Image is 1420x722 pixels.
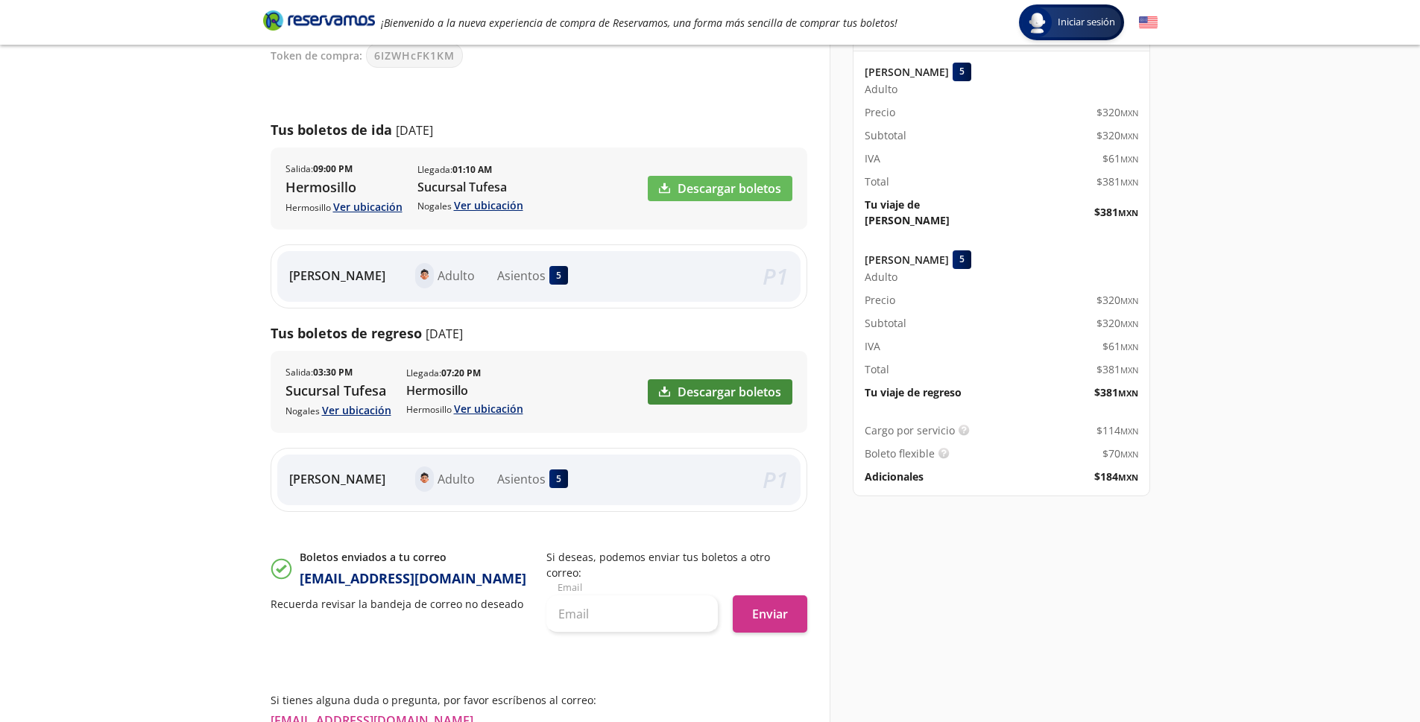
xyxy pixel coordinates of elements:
[1120,425,1138,437] small: MXN
[865,64,949,80] p: [PERSON_NAME]
[300,569,526,589] p: [EMAIL_ADDRESS][DOMAIN_NAME]
[1120,130,1138,142] small: MXN
[648,176,792,201] a: Descargar boletos
[285,162,353,176] p: Salida :
[285,381,391,401] p: Sucursal Tufesa
[406,367,481,380] p: Llegada :
[333,200,403,214] a: Ver ubicación
[406,381,523,399] p: Hermosillo
[271,596,531,612] p: Recuerda revisar la bandeja de correo no deseado
[1096,422,1138,438] span: $ 114
[865,269,897,285] span: Adulto
[497,470,546,488] p: Asientos
[865,151,880,166] p: IVA
[300,549,526,565] p: Boletos enviados a tu correo
[953,63,971,81] div: 5
[546,595,718,633] input: Email
[1120,177,1138,188] small: MXN
[438,470,475,488] p: Adulto
[452,163,492,176] b: 01:10 AM
[374,48,455,63] span: 6IZWHcFK1KM
[549,469,568,488] div: 5
[1096,292,1138,308] span: $ 320
[865,104,895,120] p: Precio
[865,197,1002,228] p: Tu viaje de [PERSON_NAME]
[865,315,906,331] p: Subtotal
[263,9,375,31] i: Brand Logo
[1120,295,1138,306] small: MXN
[285,177,403,197] p: Hermosillo
[763,261,789,291] em: P 1
[1094,469,1138,484] span: $ 184
[1120,318,1138,329] small: MXN
[648,379,792,405] a: Descargar boletos
[441,367,481,379] b: 07:20 PM
[271,120,392,140] p: Tus boletos de ida
[1094,384,1138,400] span: $ 381
[1120,107,1138,118] small: MXN
[953,250,971,269] div: 5
[865,361,889,377] p: Total
[322,403,391,417] a: Ver ubicación
[1096,104,1138,120] span: $ 320
[1118,207,1138,218] small: MXN
[313,366,353,379] b: 03:30 PM
[1102,338,1138,354] span: $ 61
[865,338,880,354] p: IVA
[454,198,523,212] a: Ver ubicación
[271,692,807,708] p: Si tienes alguna duda o pregunta, por favor escríbenos al correo:
[1102,446,1138,461] span: $ 70
[865,384,962,400] p: Tu viaje de regreso
[1096,315,1138,331] span: $ 320
[1096,127,1138,143] span: $ 320
[865,174,889,189] p: Total
[1120,364,1138,376] small: MXN
[271,323,422,343] p: Tus boletos de regreso
[865,252,949,267] p: [PERSON_NAME]
[865,422,955,438] p: Cargo por servicio
[263,9,375,36] a: Brand Logo
[417,197,523,213] p: Nogales
[549,266,568,285] div: 5
[865,127,906,143] p: Subtotal
[1139,13,1158,32] button: English
[454,402,523,416] a: Ver ubicación
[1096,174,1138,189] span: $ 381
[285,402,391,418] p: Nogales
[289,267,385,285] p: [PERSON_NAME]
[396,121,433,139] p: [DATE]
[865,446,935,461] p: Boleto flexible
[285,366,353,379] p: Salida :
[417,163,492,177] p: Llegada :
[406,401,523,417] p: Hermosillo
[426,325,463,343] p: [DATE]
[497,267,546,285] p: Asientos
[313,162,353,175] b: 09:00 PM
[1120,449,1138,460] small: MXN
[417,178,523,196] p: Sucursal Tufesa
[1102,151,1138,166] span: $ 61
[289,470,385,488] p: [PERSON_NAME]
[865,81,897,97] span: Adulto
[865,469,924,484] p: Adicionales
[865,292,895,308] p: Precio
[438,267,475,285] p: Adulto
[1096,361,1138,377] span: $ 381
[1118,387,1138,399] small: MXN
[1052,15,1121,30] span: Iniciar sesión
[271,48,362,63] p: Token de compra:
[1120,341,1138,352] small: MXN
[546,549,807,580] p: Si deseas, podemos enviar tus boletos a otro correo:
[285,199,403,215] p: Hermosillo
[733,595,807,633] button: Enviar
[1118,472,1138,483] small: MXN
[381,16,897,30] em: ¡Bienvenido a la nueva experiencia de compra de Reservamos, una forma más sencilla de comprar tus...
[1120,153,1138,165] small: MXN
[1094,204,1138,220] span: $ 381
[763,464,789,495] em: P 1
